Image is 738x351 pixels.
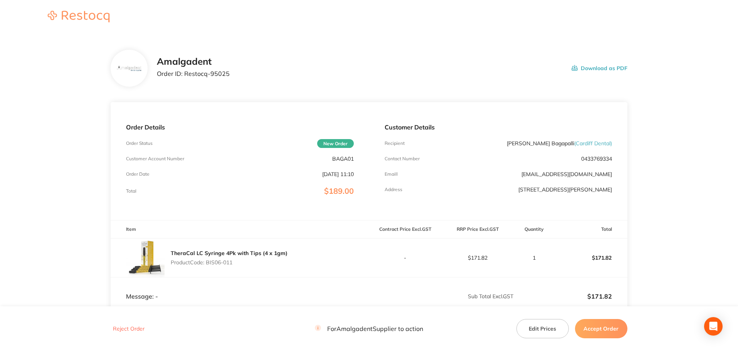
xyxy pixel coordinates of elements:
p: Order Date [126,171,150,177]
p: $171.82 [514,293,612,300]
p: [STREET_ADDRESS][PERSON_NAME] [518,186,612,193]
th: Quantity [514,220,555,238]
p: Contact Number [385,156,420,161]
p: - [370,255,441,261]
p: [DATE] 11:10 [322,171,354,177]
p: Product Code: BIS06-011 [171,259,287,265]
th: Item [111,220,369,238]
p: 0433769334 [581,156,612,162]
p: Customer Details [385,124,612,131]
img: b285Ymlzag [117,65,142,72]
p: BAGA01 [332,156,354,162]
a: [EMAIL_ADDRESS][DOMAIN_NAME] [521,171,612,178]
button: Reject Order [111,326,147,333]
span: $189.00 [324,186,354,196]
img: Restocq logo [40,11,117,22]
a: Restocq logo [40,11,117,24]
p: 1 [514,255,555,261]
p: Recipient [385,141,405,146]
p: Sub Total Excl. GST [370,293,513,299]
td: Message: - [111,277,369,300]
th: RRP Price Excl. GST [441,220,514,238]
button: Accept Order [575,319,627,338]
th: Contract Price Excl. GST [369,220,442,238]
p: $171.82 [442,255,513,261]
p: Order Details [126,124,353,131]
button: Download as PDF [572,56,627,80]
p: Total [126,188,136,194]
h2: Amalgadent [157,56,230,67]
p: Address [385,187,402,192]
p: For Amalgadent Supplier to action [315,325,423,333]
th: Total [555,220,627,238]
p: [PERSON_NAME] Bagapalli [507,140,612,146]
p: Order ID: Restocq- 95025 [157,70,230,77]
span: New Order [317,139,354,148]
span: ( Cardiff Dental ) [574,140,612,147]
p: Order Status [126,141,153,146]
div: Open Intercom Messenger [704,317,723,336]
a: TheraCal LC Syringe 4Pk with Tips (4 x 1gm) [171,250,287,257]
p: Emaill [385,171,398,177]
img: OWNoZzRsMA [126,238,165,277]
p: $171.82 [555,249,627,267]
button: Edit Prices [516,319,569,338]
p: Customer Account Number [126,156,184,161]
